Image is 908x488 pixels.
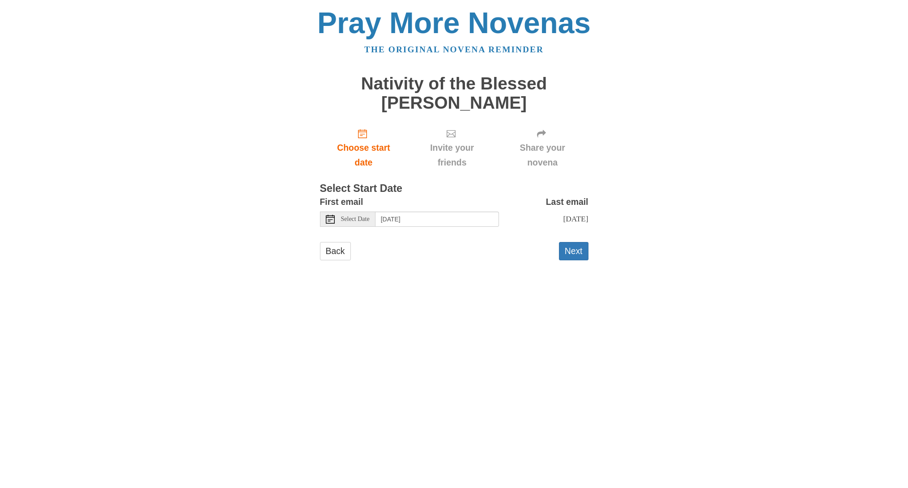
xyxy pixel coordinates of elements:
div: Click "Next" to confirm your start date first. [407,121,496,174]
label: First email [320,195,363,209]
h3: Select Start Date [320,183,588,195]
span: [DATE] [563,214,588,223]
button: Next [559,242,588,260]
label: Last email [546,195,588,209]
span: Select Date [341,216,370,222]
span: Share your novena [506,140,580,170]
h1: Nativity of the Blessed [PERSON_NAME] [320,74,588,112]
a: The original novena reminder [364,45,544,54]
a: Choose start date [320,121,408,174]
a: Pray More Novenas [317,6,591,39]
a: Back [320,242,351,260]
span: Choose start date [329,140,399,170]
span: Invite your friends [416,140,487,170]
div: Click "Next" to confirm your start date first. [497,121,588,174]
